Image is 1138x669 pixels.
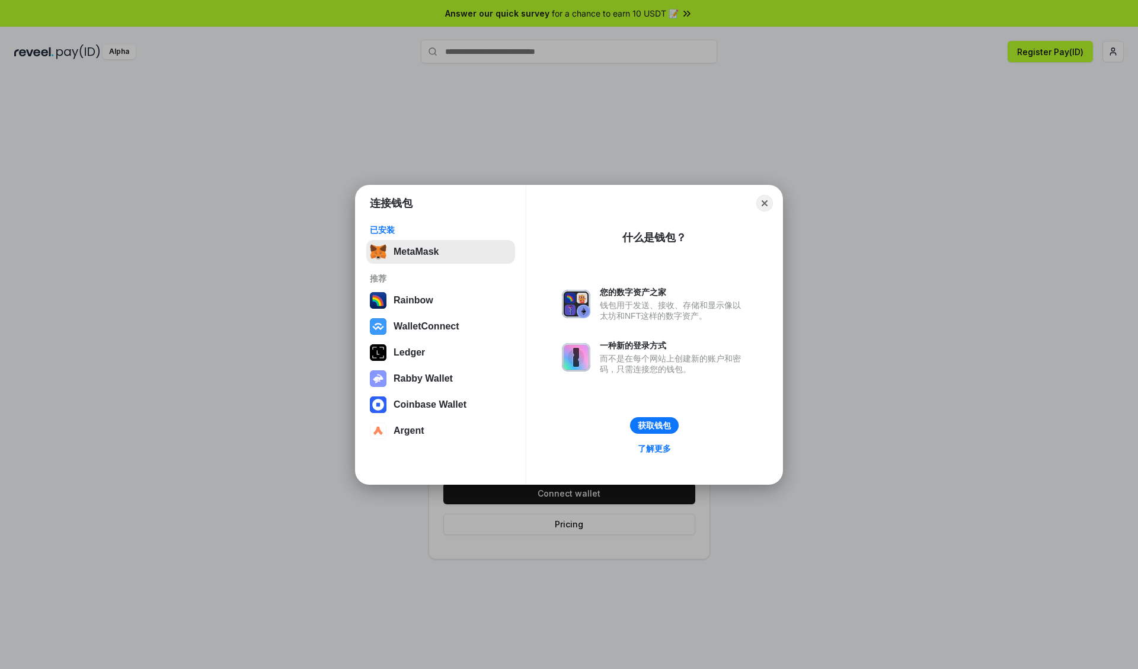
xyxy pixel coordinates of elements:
[394,321,459,332] div: WalletConnect
[562,343,590,372] img: svg+xml,%3Csvg%20xmlns%3D%22http%3A%2F%2Fwww.w3.org%2F2000%2Fsvg%22%20fill%3D%22none%22%20viewBox...
[600,300,747,321] div: 钱包用于发送、接收、存储和显示像以太坊和NFT这样的数字资产。
[394,295,433,306] div: Rainbow
[366,341,515,364] button: Ledger
[366,240,515,264] button: MetaMask
[370,225,512,235] div: 已安装
[366,367,515,390] button: Rabby Wallet
[600,340,747,351] div: 一种新的登录方式
[370,244,386,260] img: svg+xml,%3Csvg%20fill%3D%22none%22%20height%3D%2233%22%20viewBox%3D%220%200%2035%2033%22%20width%...
[394,399,466,410] div: Coinbase Wallet
[638,443,671,454] div: 了解更多
[622,231,686,245] div: 什么是钱包？
[366,315,515,338] button: WalletConnect
[631,441,678,456] a: 了解更多
[370,273,512,284] div: 推荐
[366,393,515,417] button: Coinbase Wallet
[394,425,424,436] div: Argent
[370,344,386,361] img: svg+xml,%3Csvg%20xmlns%3D%22http%3A%2F%2Fwww.w3.org%2F2000%2Fsvg%22%20width%3D%2228%22%20height%3...
[370,292,386,309] img: svg+xml,%3Csvg%20width%3D%22120%22%20height%3D%22120%22%20viewBox%3D%220%200%20120%20120%22%20fil...
[366,419,515,443] button: Argent
[394,247,439,257] div: MetaMask
[638,420,671,431] div: 获取钱包
[370,396,386,413] img: svg+xml,%3Csvg%20width%3D%2228%22%20height%3D%2228%22%20viewBox%3D%220%200%2028%2028%22%20fill%3D...
[756,195,773,212] button: Close
[394,373,453,384] div: Rabby Wallet
[366,289,515,312] button: Rainbow
[370,196,413,210] h1: 连接钱包
[370,318,386,335] img: svg+xml,%3Csvg%20width%3D%2228%22%20height%3D%2228%22%20viewBox%3D%220%200%2028%2028%22%20fill%3D...
[394,347,425,358] div: Ledger
[600,287,747,297] div: 您的数字资产之家
[370,422,386,439] img: svg+xml,%3Csvg%20width%3D%2228%22%20height%3D%2228%22%20viewBox%3D%220%200%2028%2028%22%20fill%3D...
[370,370,386,387] img: svg+xml,%3Csvg%20xmlns%3D%22http%3A%2F%2Fwww.w3.org%2F2000%2Fsvg%22%20fill%3D%22none%22%20viewBox...
[630,417,679,434] button: 获取钱包
[562,290,590,318] img: svg+xml,%3Csvg%20xmlns%3D%22http%3A%2F%2Fwww.w3.org%2F2000%2Fsvg%22%20fill%3D%22none%22%20viewBox...
[600,353,747,374] div: 而不是在每个网站上创建新的账户和密码，只需连接您的钱包。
